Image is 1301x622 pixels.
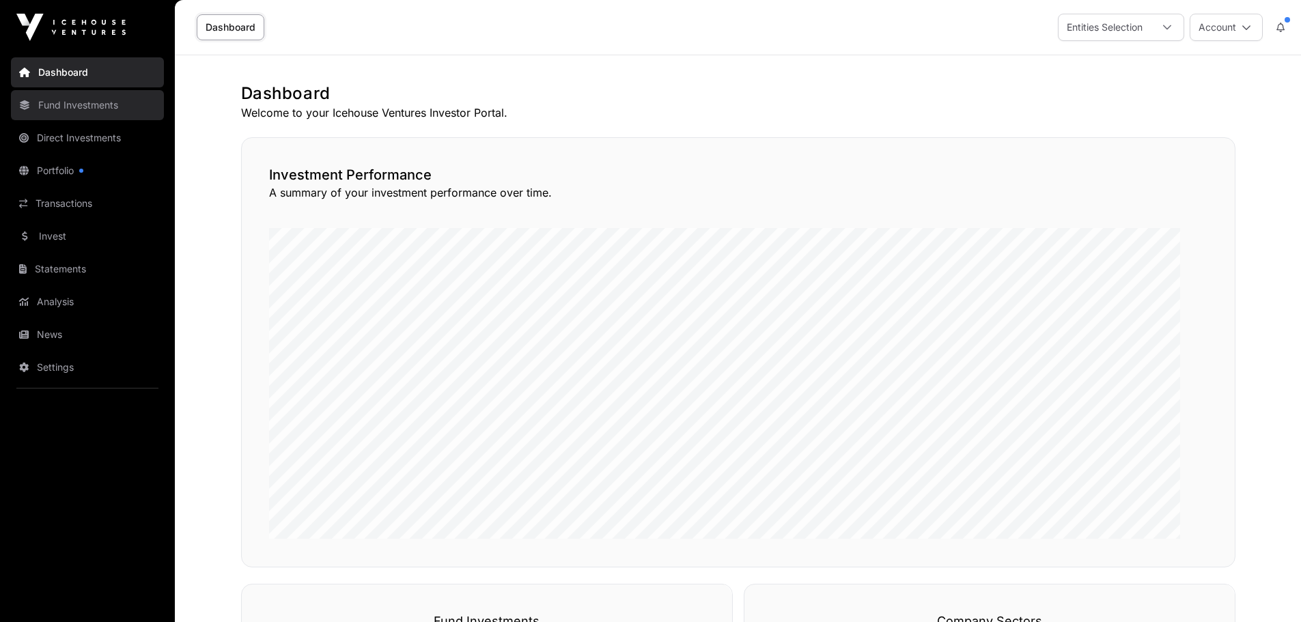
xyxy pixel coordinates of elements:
[1233,556,1301,622] iframe: Chat Widget
[241,104,1235,121] p: Welcome to your Icehouse Ventures Investor Portal.
[11,352,164,382] a: Settings
[11,90,164,120] a: Fund Investments
[11,221,164,251] a: Invest
[11,123,164,153] a: Direct Investments
[11,320,164,350] a: News
[269,184,1207,201] p: A summary of your investment performance over time.
[11,287,164,317] a: Analysis
[11,254,164,284] a: Statements
[241,83,1235,104] h1: Dashboard
[11,188,164,218] a: Transactions
[1190,14,1263,41] button: Account
[1059,14,1151,40] div: Entities Selection
[269,165,1207,184] h2: Investment Performance
[11,57,164,87] a: Dashboard
[16,14,126,41] img: Icehouse Ventures Logo
[11,156,164,186] a: Portfolio
[197,14,264,40] a: Dashboard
